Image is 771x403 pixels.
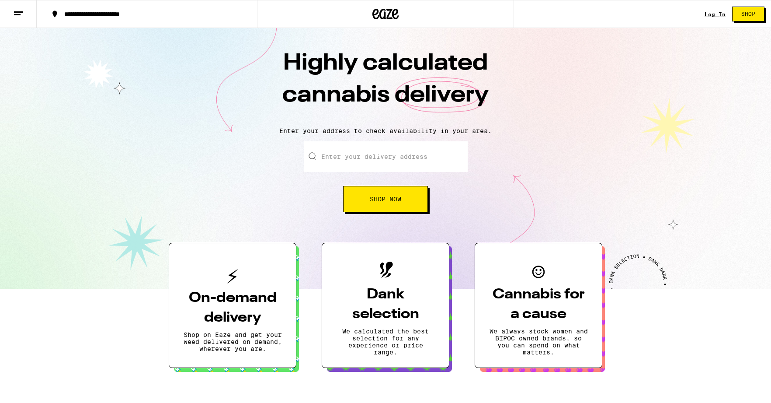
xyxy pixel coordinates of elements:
h1: Highly calculated cannabis delivery [233,48,538,120]
p: We calculated the best selection for any experience or price range. [336,328,435,356]
span: Shop [741,11,755,17]
button: On-demand deliveryShop on Eaze and get your weed delivered on demand, wherever you are. [169,243,296,368]
a: Shop [726,7,771,21]
button: Cannabis for a causeWe always stock women and BIPOC owned brands, so you can spend on what matters. [475,243,602,368]
p: We always stock women and BIPOC owned brands, so you can spend on what matters. [489,328,588,356]
h3: Cannabis for a cause [489,285,588,324]
a: Log In [705,11,726,17]
button: Shop Now [343,186,428,212]
p: Enter your address to check availability in your area. [9,127,762,134]
input: Enter your delivery address [304,141,468,172]
button: Shop [732,7,764,21]
button: Dank selectionWe calculated the best selection for any experience or price range. [322,243,449,368]
h3: On-demand delivery [183,288,282,328]
span: Shop Now [370,196,401,202]
h3: Dank selection [336,285,435,324]
p: Shop on Eaze and get your weed delivered on demand, wherever you are. [183,331,282,352]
